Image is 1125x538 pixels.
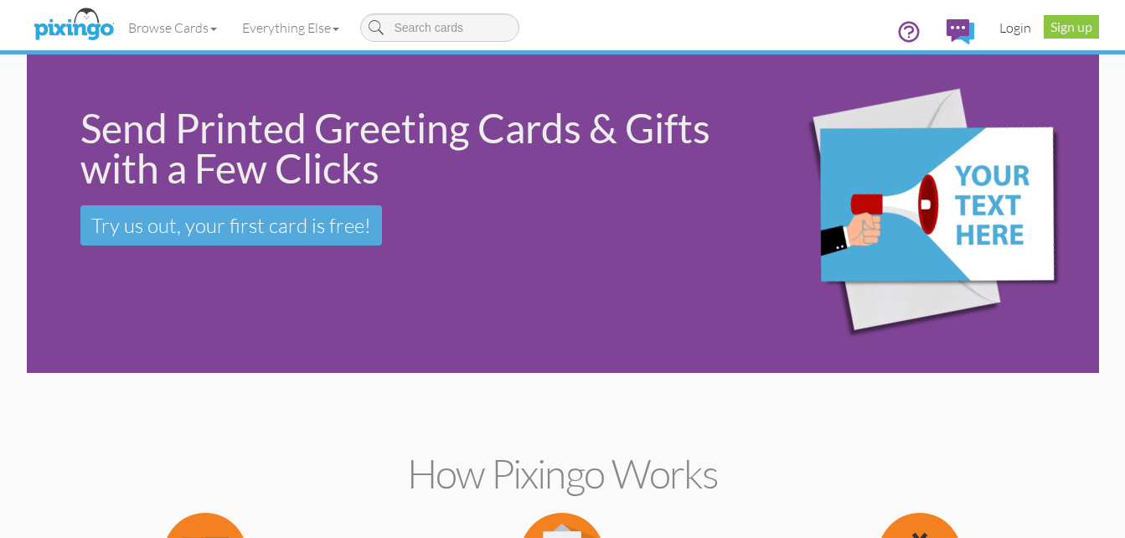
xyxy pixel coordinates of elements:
[56,452,1070,496] h2: How Pixingo works
[751,59,1094,370] img: eb544e90-0942-4412-bfe0-c610d3f4da7c.png
[947,19,974,44] img: comments.svg
[987,7,1044,49] a: Login
[29,4,118,46] img: pixingo logo
[91,213,371,238] span: Try us out, your first card is free!
[230,7,352,49] a: Everything Else
[80,205,382,246] a: Try us out, your first card is free!
[80,108,728,189] div: Send Printed Greeting Cards & Gifts with a Few Clicks
[1044,15,1099,39] a: Sign up
[116,7,230,49] a: Browse Cards
[360,13,519,42] input: Search cards
[1124,537,1125,538] iframe: Chat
